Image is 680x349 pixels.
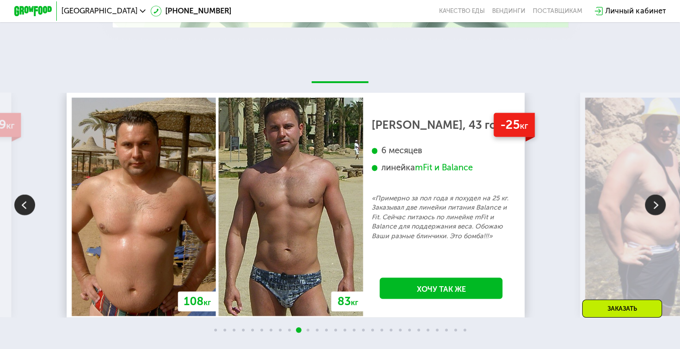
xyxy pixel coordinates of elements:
[178,292,217,312] div: 108
[645,195,666,216] img: Slide right
[204,298,211,307] span: кг
[331,292,364,312] div: 83
[372,194,511,241] p: «Примерно за пол года я похудел на 25 кг. Заказывал две линейки питания Balance и Fit. Сейчас пит...
[492,7,525,15] a: Вендинги
[415,162,473,174] div: mFit и Balance
[533,7,582,15] div: поставщикам
[493,113,535,137] div: -25
[372,120,511,130] div: [PERSON_NAME], 43 года
[372,145,511,156] div: 6 месяцев
[61,7,138,15] span: [GEOGRAPHIC_DATA]
[380,278,503,299] a: Хочу так же
[14,195,35,216] img: Slide left
[150,6,232,17] a: [PHONE_NUMBER]
[520,120,528,131] span: кг
[605,6,666,17] div: Личный кабинет
[372,162,511,174] div: линейка
[439,7,485,15] a: Качество еды
[582,300,662,318] div: Заказать
[351,298,358,307] span: кг
[6,120,14,131] span: кг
